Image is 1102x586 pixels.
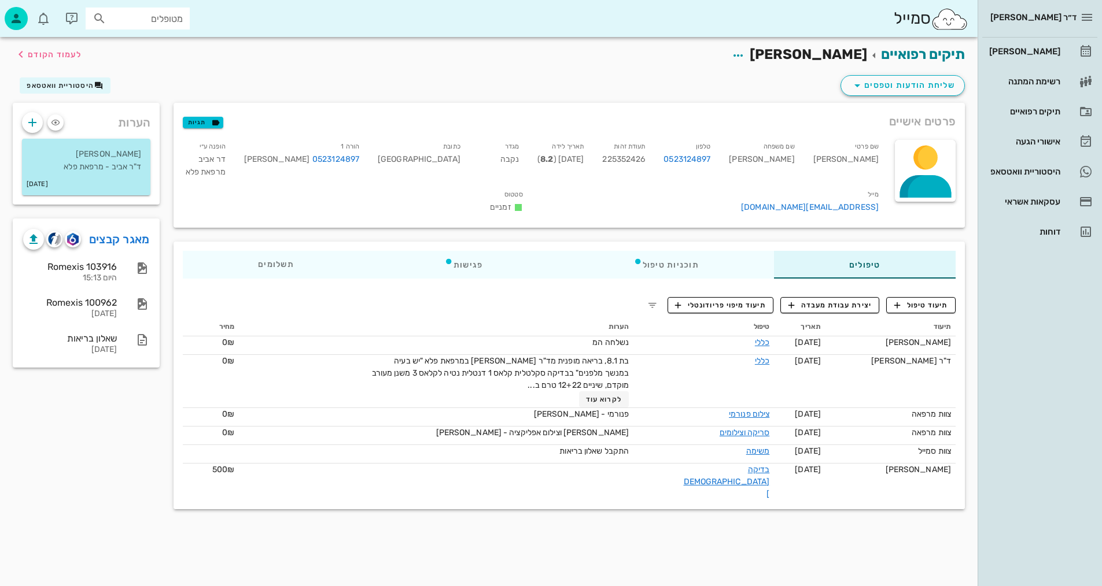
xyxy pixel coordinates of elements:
a: משימה [746,446,770,456]
span: [GEOGRAPHIC_DATA] [378,154,460,164]
span: התקבל שאלון בריאות [559,446,629,456]
span: היסטוריית וואטסאפ [27,81,94,90]
span: [DATE] [795,409,821,419]
a: תיקים רפואיים [881,46,965,62]
span: [DATE] [795,428,821,437]
button: היסטוריית וואטסאפ [20,77,110,94]
small: טלפון [696,143,711,150]
a: דוחות [982,218,1097,246]
a: [PERSON_NAME] [982,38,1097,65]
span: [PERSON_NAME] וצילום אפליקציה - [PERSON_NAME] [436,428,629,437]
th: תיעוד [825,318,956,336]
div: ד"ר [PERSON_NAME] [830,355,951,367]
div: רשימת המתנה [987,77,1060,86]
button: תיעוד טיפול [886,297,956,313]
a: בדיקה [DEMOGRAPHIC_DATA] [684,465,770,499]
th: טיפול [633,318,774,336]
button: cliniview logo [46,231,62,247]
span: [DATE] [795,446,821,456]
span: פרטים אישיים [889,112,956,131]
span: זמניים [490,202,511,212]
div: טיפולים [774,251,956,279]
span: תיעוד טיפול [894,300,948,310]
span: 0₪ [222,356,234,366]
small: הורה 1 [341,143,359,150]
span: פנורמי - [PERSON_NAME] [534,409,629,419]
div: תיקים רפואיים [987,107,1060,116]
th: הערות [239,318,633,336]
div: דוחות [987,227,1060,236]
small: מגדר [505,143,519,150]
button: שליחת הודעות וטפסים [841,75,965,96]
span: 500₪ [212,465,234,474]
div: סמייל [894,6,968,31]
img: cliniview logo [48,232,61,246]
span: תגיות [188,117,218,128]
div: [PERSON_NAME] [830,336,951,348]
small: שם משפחה [764,143,795,150]
span: [DATE] [795,356,821,366]
div: עסקאות אשראי [987,197,1060,206]
small: [DATE] [27,178,48,191]
span: תשלומים [258,261,294,269]
button: יצירת עבודת מעבדה [780,297,879,313]
span: [DATE] [795,465,821,474]
div: [PERSON_NAME] [830,463,951,476]
button: romexis logo [65,231,81,247]
div: היום 15:13 [23,273,117,283]
span: לעמוד הקודם [28,50,82,60]
span: 225352426 [602,154,645,164]
div: פגישות [369,251,558,279]
a: צילום פנורמי [729,409,769,419]
small: תעודת זהות [614,143,645,150]
div: [DATE] [23,345,117,355]
div: Romexis 103916 [23,261,117,272]
a: מאגר קבצים [89,230,150,249]
small: סטטוס [504,191,523,198]
a: עסקאות אשראי [982,188,1097,216]
div: תוכניות טיפול [558,251,774,279]
div: צוות מרפאה [830,426,951,439]
a: כללי [755,337,769,347]
small: שם פרטי [855,143,879,150]
div: [PERSON_NAME] [987,47,1060,56]
div: Romexis 100962 [23,297,117,308]
a: כללי [755,356,769,366]
a: אישורי הגעה [982,128,1097,155]
small: מייל [868,191,879,198]
span: לקרוא עוד [586,395,622,403]
small: תאריך לידה [552,143,584,150]
div: אישורי הגעה [987,137,1060,146]
div: נקבה [470,138,528,186]
span: ד״ר [PERSON_NAME] [990,12,1077,23]
button: לקרוא עוד [579,391,629,407]
a: היסטוריית וואטסאפ [982,158,1097,186]
span: יצירת עבודת מעבדה [788,300,872,310]
span: נשלחה המ [592,337,629,347]
span: תיעוד מיפוי פריודונטלי [675,300,766,310]
div: [PERSON_NAME] [720,138,804,186]
button: תיעוד מיפוי פריודונטלי [668,297,774,313]
a: [EMAIL_ADDRESS][DOMAIN_NAME] [741,202,879,212]
div: [DATE] [23,309,117,319]
th: תאריך [774,318,825,336]
div: [PERSON_NAME] [244,153,359,166]
span: 0₪ [222,337,234,347]
p: [PERSON_NAME] ד"ר אביב - מרפאת פלא [31,148,141,173]
img: SmileCloud logo [931,8,968,31]
span: שליחת הודעות וטפסים [850,79,955,92]
span: 0₪ [222,409,234,419]
strong: 8.2 [540,154,553,164]
button: לעמוד הקודם [14,44,82,65]
small: הופנה ע״י [200,143,226,150]
button: תגיות [183,117,223,128]
span: [DATE] [795,337,821,347]
span: [DATE] ( ) [537,154,584,164]
span: תג [34,9,41,16]
a: 0523124897 [664,153,710,166]
img: romexis logo [67,233,78,246]
div: הערות [13,103,160,136]
a: תיקים רפואיים [982,98,1097,125]
span: 0₪ [222,428,234,437]
div: [PERSON_NAME] [804,138,888,186]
